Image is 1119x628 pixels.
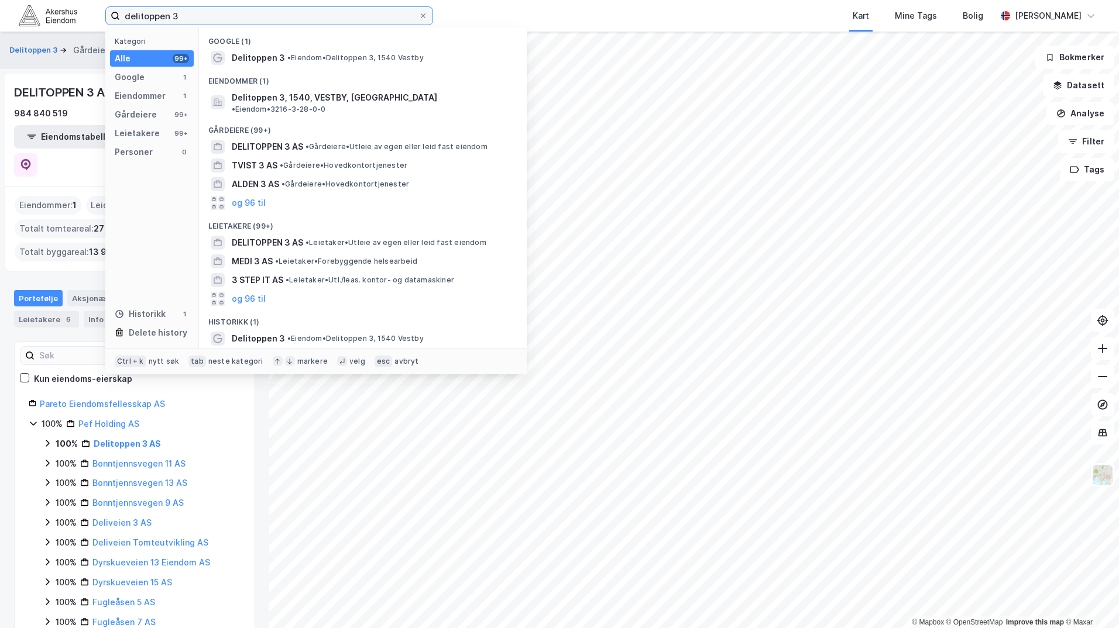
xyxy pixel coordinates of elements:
div: Alle [115,51,131,65]
a: OpenStreetMap [946,618,1003,626]
button: og 96 til [232,292,266,306]
div: 984 840 519 [14,106,68,120]
div: Info [84,311,108,327]
div: Kontrollprogram for chat [1060,572,1119,628]
div: 6 [63,313,74,325]
a: Dyrskueveien 15 AS [92,577,172,587]
div: Google [115,70,145,84]
div: Historikk [115,307,166,321]
span: Delitoppen 3, 1540, VESTBY, [GEOGRAPHIC_DATA] [232,91,437,105]
span: 13 964 ㎡ [89,245,128,259]
input: Søk [35,347,163,364]
span: Gårdeiere • Utleie av egen eller leid fast eiendom [306,142,488,151]
div: Leietakere [14,311,79,327]
div: neste kategori [208,357,263,366]
button: og 96 til [232,196,266,210]
div: Eiendommer (1) [199,67,527,88]
a: Bonntjennsvegen 9 AS [92,498,184,508]
div: tab [188,356,206,367]
span: MEDI 3 AS [232,254,273,268]
a: Delitoppen 3 AS [94,439,161,448]
a: Deliveien Tomteutvikling AS [92,537,208,547]
span: Delitoppen 3 [232,332,285,346]
span: 27 000 ㎡ [94,222,133,236]
div: markere [297,357,328,366]
button: Bokmerker [1035,46,1114,69]
span: • [287,334,291,343]
div: 1 [180,309,189,319]
span: Leietaker • Utl./leas. kontor- og datamaskiner [286,275,454,285]
span: 3 STEP IT AS [232,273,283,287]
span: DELITOPPEN 3 AS [232,236,303,250]
button: Datasett [1043,74,1114,97]
div: 100% [56,457,77,471]
button: Tags [1060,158,1114,181]
a: Bonntjennsvegen 13 AS [92,478,187,488]
iframe: Chat Widget [1060,572,1119,628]
div: Leietakere (99+) [199,212,527,233]
button: Eiendomstabell [14,125,118,149]
span: Gårdeiere • Hovedkontortjenester [282,180,409,189]
div: 1 [180,91,189,101]
span: • [287,53,291,62]
div: Aksjonærer [67,290,122,306]
div: velg [349,357,365,366]
span: Eiendom • 3216-3-28-0-0 [232,105,325,114]
a: Dyrskueveien 13 Eiendom AS [92,557,210,567]
div: Kun eiendoms-eierskap [34,372,132,386]
div: DELITOPPEN 3 AS [14,83,115,102]
a: Pef Holding AS [78,419,139,429]
div: 100% [56,496,77,510]
button: Filter [1058,130,1114,153]
div: 100% [56,575,77,589]
div: 0 [180,147,189,157]
div: nytt søk [149,357,180,366]
img: Z [1091,464,1114,486]
span: • [286,275,289,284]
div: Portefølje [14,290,63,306]
a: Mapbox [912,618,944,626]
div: 100% [56,516,77,530]
span: Leietaker • Utleie av egen eller leid fast eiendom [306,238,486,247]
div: 100% [56,476,77,490]
div: esc [375,356,393,367]
span: Eiendom • Delitoppen 3, 1540 Vestby [287,53,424,63]
span: 1 [73,198,77,212]
div: 99+ [173,110,189,119]
div: 99+ [173,54,189,63]
span: • [306,238,309,247]
a: Fugleåsen 7 AS [92,617,156,627]
a: Fugleåsen 5 AS [92,597,155,607]
div: Kart [853,9,869,23]
div: 100% [56,555,77,570]
a: Deliveien 3 AS [92,517,152,527]
div: Eiendommer : [15,196,81,215]
div: 100% [56,437,78,451]
div: 100% [42,417,63,431]
div: 99+ [173,129,189,138]
div: Eiendommer [115,89,166,103]
span: • [275,257,279,265]
div: Google (1) [199,27,527,49]
div: Personer [115,145,153,159]
div: Historikk (1) [199,308,527,329]
div: Gårdeiere (99+) [199,116,527,137]
button: Analyse [1046,102,1114,125]
div: Gårdeiere [115,108,157,122]
div: Ctrl + k [115,356,146,367]
span: • [282,180,285,188]
div: [PERSON_NAME] [1015,9,1082,23]
div: Delete history [129,326,187,340]
div: Totalt byggareal : [15,243,133,261]
div: avbryt [394,357,418,366]
div: 100% [56,536,77,550]
img: akershus-eiendom-logo.9091f326c980b4bce74ccdd9f866810c.svg [19,5,77,26]
div: Mine Tags [895,9,937,23]
span: Delitoppen 3 [232,51,285,65]
input: Søk på adresse, matrikkel, gårdeiere, leietakere eller personer [120,7,418,25]
div: Bolig [963,9,983,23]
span: • [280,161,283,170]
span: • [232,105,235,113]
span: Leietaker • Forebyggende helsearbeid [275,257,417,266]
span: Eiendom • Delitoppen 3, 1540 Vestby [287,334,424,343]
